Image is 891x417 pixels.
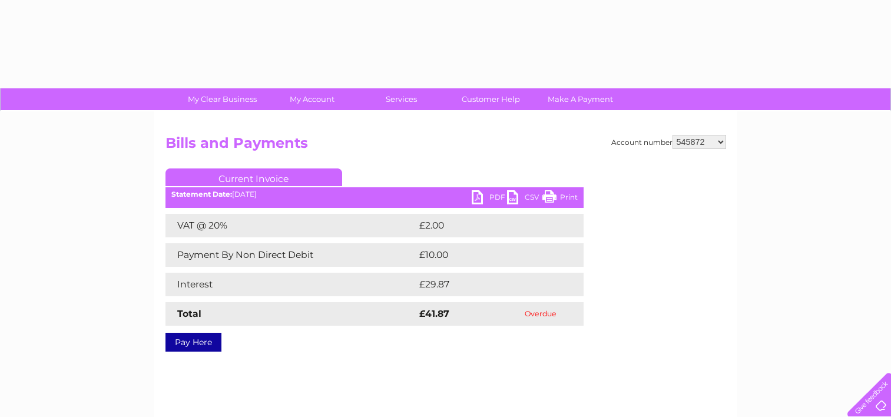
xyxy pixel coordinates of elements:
a: Print [542,190,578,207]
td: VAT @ 20% [165,214,416,237]
a: Make A Payment [532,88,629,110]
b: Statement Date: [171,190,232,198]
td: £10.00 [416,243,559,267]
td: Payment By Non Direct Debit [165,243,416,267]
strong: £41.87 [419,308,449,319]
td: £29.87 [416,273,560,296]
a: PDF [472,190,507,207]
a: Services [353,88,450,110]
td: Interest [165,273,416,296]
a: My Clear Business [174,88,271,110]
a: CSV [507,190,542,207]
a: Current Invoice [165,168,342,186]
a: My Account [263,88,360,110]
td: Overdue [498,302,583,326]
div: [DATE] [165,190,584,198]
strong: Total [177,308,201,319]
td: £2.00 [416,214,557,237]
div: Account number [611,135,726,149]
a: Customer Help [442,88,539,110]
h2: Bills and Payments [165,135,726,157]
a: Pay Here [165,333,221,352]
